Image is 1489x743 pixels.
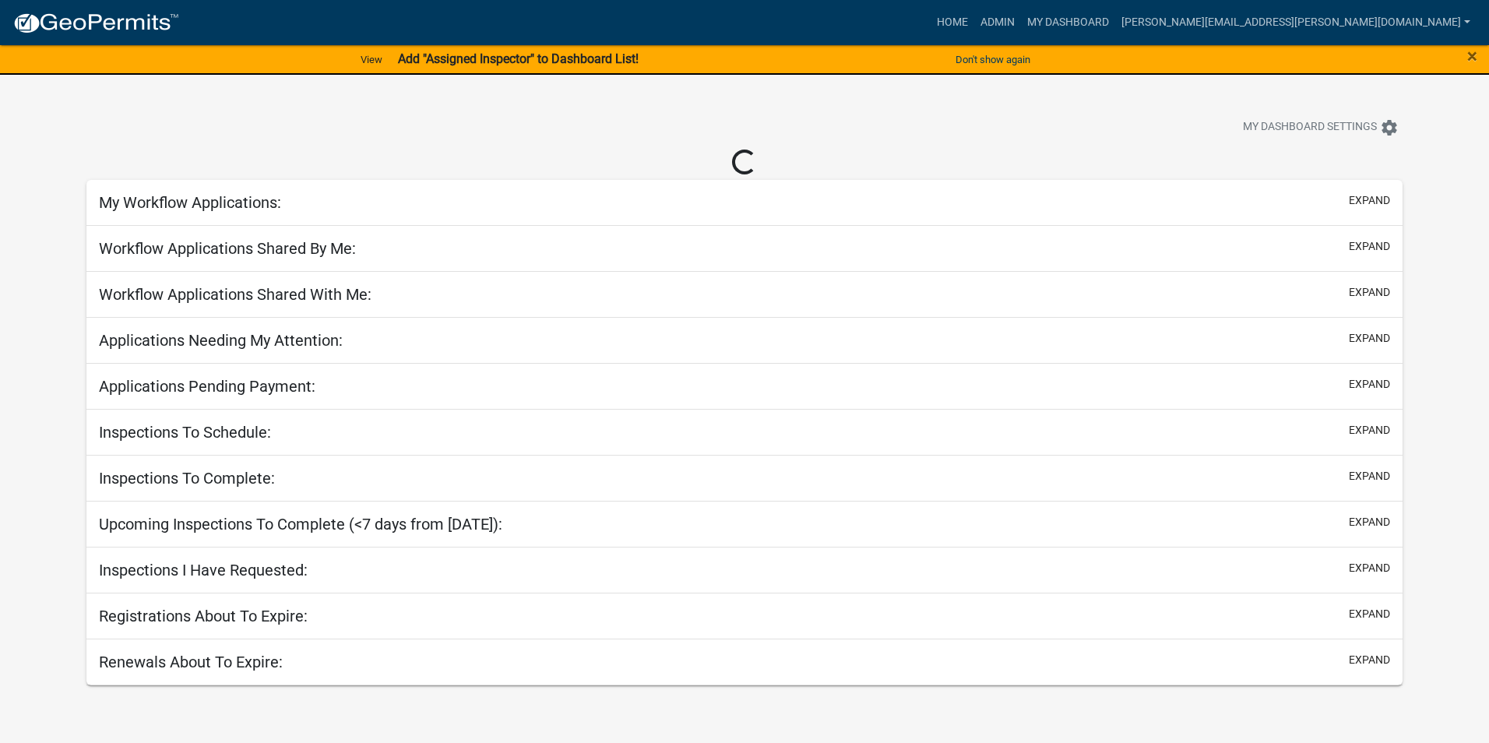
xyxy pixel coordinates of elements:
button: expand [1349,422,1390,438]
a: View [354,47,389,72]
h5: My Workflow Applications: [99,193,281,212]
button: expand [1349,514,1390,530]
button: expand [1349,560,1390,576]
h5: Applications Needing My Attention: [99,331,343,350]
h5: Workflow Applications Shared With Me: [99,285,371,304]
i: settings [1380,118,1399,137]
span: × [1467,45,1477,67]
a: Admin [974,8,1021,37]
h5: Upcoming Inspections To Complete (<7 days from [DATE]): [99,515,502,533]
span: My Dashboard Settings [1243,118,1377,137]
h5: Inspections To Schedule: [99,423,271,442]
button: expand [1349,606,1390,622]
button: expand [1349,330,1390,347]
button: expand [1349,652,1390,668]
button: expand [1349,468,1390,484]
a: Home [931,8,974,37]
button: Don't show again [949,47,1037,72]
button: expand [1349,238,1390,255]
button: expand [1349,376,1390,393]
button: expand [1349,192,1390,209]
button: expand [1349,284,1390,301]
a: My Dashboard [1021,8,1115,37]
h5: Registrations About To Expire: [99,607,308,625]
h5: Renewals About To Expire: [99,653,283,671]
h5: Inspections To Complete: [99,469,275,488]
h5: Workflow Applications Shared By Me: [99,239,356,258]
button: Close [1467,47,1477,65]
h5: Applications Pending Payment: [99,377,315,396]
a: [PERSON_NAME][EMAIL_ADDRESS][PERSON_NAME][DOMAIN_NAME] [1115,8,1477,37]
button: My Dashboard Settingssettings [1230,112,1411,143]
strong: Add "Assigned Inspector" to Dashboard List! [398,51,639,66]
h5: Inspections I Have Requested: [99,561,308,579]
